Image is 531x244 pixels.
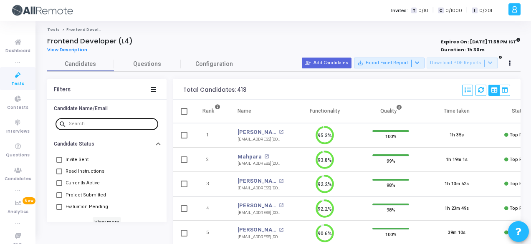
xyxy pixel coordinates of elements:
[8,209,28,216] span: Analytics
[47,60,114,68] span: Candidates
[66,27,118,32] span: Frontend Developer (L4)
[194,196,229,221] td: 4
[445,7,462,14] span: 0/1000
[387,206,395,214] span: 98%
[93,217,121,226] h6: View more
[66,178,100,188] span: Currently Active
[302,58,351,68] button: Add Candidates
[238,201,277,210] a: [PERSON_NAME]
[385,230,397,238] span: 100%
[47,102,167,115] button: Candidate Name/Email
[238,153,262,161] a: Mahpara
[47,27,521,33] nav: breadcrumb
[114,60,181,68] span: Questions
[47,27,60,32] a: Tests
[479,7,492,14] span: 0/201
[238,234,283,240] div: [EMAIL_ADDRESS][DOMAIN_NAME]
[47,138,167,151] button: Candidate Status
[66,166,104,176] span: Read Instructions
[23,197,35,204] span: New
[448,229,465,236] div: 39m 10s
[195,60,233,68] span: Configuration
[238,136,283,143] div: [EMAIL_ADDRESS][DOMAIN_NAME]
[66,202,108,212] span: Evaluation Pending
[238,177,277,185] a: [PERSON_NAME]
[432,6,434,15] span: |
[444,106,470,116] div: Time taken
[279,130,283,134] mat-icon: open_in_new
[385,132,397,141] span: 100%
[238,210,283,216] div: [EMAIL_ADDRESS][DOMAIN_NAME]
[418,7,428,14] span: 0/10
[66,190,106,200] span: Project Submitted
[6,152,30,159] span: Questions
[411,8,417,14] span: T
[5,176,31,183] span: Candidates
[387,156,395,165] span: 99%
[69,121,155,126] input: Search...
[238,161,283,167] div: [EMAIL_ADDRESS][DOMAIN_NAME]
[238,128,277,136] a: [PERSON_NAME]
[305,60,311,66] mat-icon: person_add_alt
[279,179,283,184] mat-icon: open_in_new
[446,156,468,164] div: 1h 19m 1s
[194,100,229,123] th: Rank
[59,120,69,128] mat-icon: search
[441,36,521,45] strong: Expires On : [DATE] 11:35 PM IST
[445,205,469,212] div: 1h 23m 49s
[54,86,71,93] div: Filters
[472,8,477,14] span: I
[183,87,246,93] div: Total Candidates: 418
[5,48,30,55] span: Dashboard
[238,226,277,234] a: [PERSON_NAME]
[194,123,229,148] td: 1
[11,80,24,88] span: Tests
[354,58,425,68] button: Export Excel Report
[54,141,94,147] h6: Candidate Status
[279,228,283,232] mat-icon: open_in_new
[445,181,469,188] div: 1h 13m 52s
[66,155,88,165] span: Invite Sent
[391,7,408,14] label: Invites:
[488,85,510,96] div: View Options
[358,100,424,123] th: Quality
[6,128,30,135] span: Interviews
[7,104,28,111] span: Contests
[194,148,229,172] td: 2
[238,106,251,116] div: Name
[264,154,269,159] mat-icon: open_in_new
[194,172,229,196] td: 3
[47,37,133,45] h4: Frontend Developer (L4)
[427,58,498,68] button: Download PDF Reports
[238,185,283,191] div: [EMAIL_ADDRESS][DOMAIN_NAME]
[387,181,395,189] span: 98%
[54,106,108,112] h6: Candidate Name/Email
[279,203,283,208] mat-icon: open_in_new
[441,46,485,53] strong: Duration : 1h 30m
[47,46,87,53] span: View Description
[10,2,73,19] img: logo
[450,132,464,139] div: 1h 35s
[47,47,94,53] a: View Description
[292,100,358,123] th: Functionality
[466,6,468,15] span: |
[357,60,363,66] mat-icon: save_alt
[438,8,443,14] span: C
